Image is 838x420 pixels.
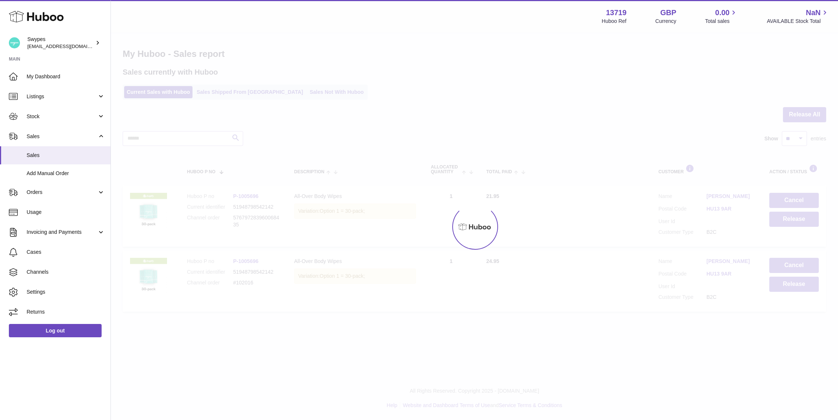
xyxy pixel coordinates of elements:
[27,113,97,120] span: Stock
[27,209,105,216] span: Usage
[27,229,97,236] span: Invoicing and Payments
[602,18,627,25] div: Huboo Ref
[27,93,97,100] span: Listings
[27,73,105,80] span: My Dashboard
[705,18,738,25] span: Total sales
[655,18,677,25] div: Currency
[806,8,821,18] span: NaN
[9,37,20,48] img: hello@swypes.co.uk
[715,8,730,18] span: 0.00
[27,269,105,276] span: Channels
[705,8,738,25] a: 0.00 Total sales
[27,152,105,159] span: Sales
[27,170,105,177] span: Add Manual Order
[27,36,94,50] div: Swypes
[767,8,829,25] a: NaN AVAILABLE Stock Total
[27,189,97,196] span: Orders
[767,18,829,25] span: AVAILABLE Stock Total
[27,249,105,256] span: Cases
[606,8,627,18] strong: 13719
[9,324,102,337] a: Log out
[27,133,97,140] span: Sales
[660,8,676,18] strong: GBP
[27,288,105,296] span: Settings
[27,43,109,49] span: [EMAIL_ADDRESS][DOMAIN_NAME]
[27,308,105,315] span: Returns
